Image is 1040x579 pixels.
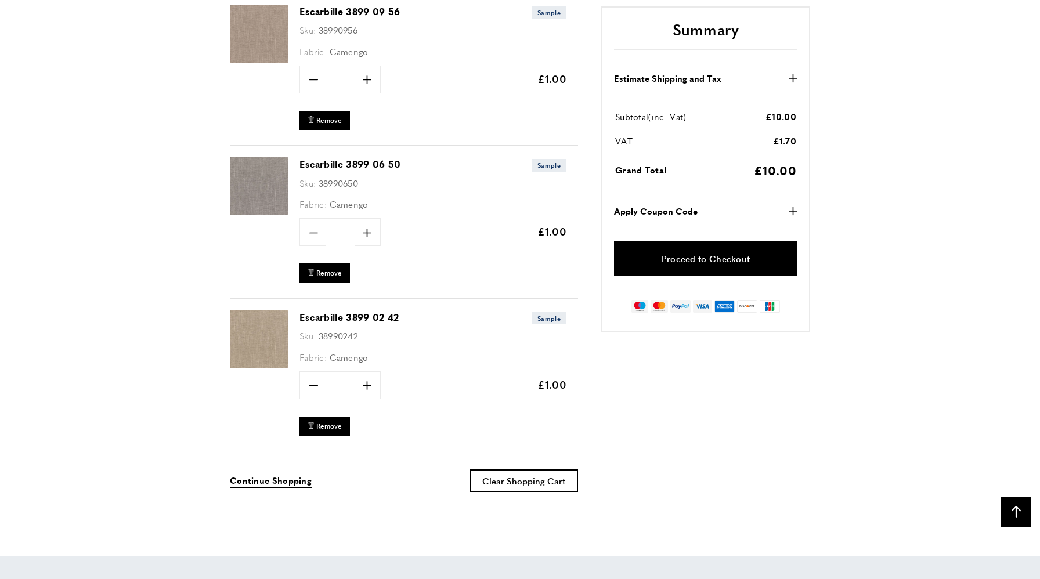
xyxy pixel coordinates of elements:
[316,421,342,431] span: Remove
[631,300,648,313] img: maestro
[760,300,780,313] img: jcb
[614,204,698,218] strong: Apply Coupon Code
[737,300,757,313] img: discover
[330,198,369,210] span: Camengo
[319,330,358,342] span: 38990242
[230,157,288,215] img: Escarbille 3899 06 50
[330,45,369,57] span: Camengo
[330,351,369,363] span: Camengo
[230,310,288,368] img: Escarbille 3899 02 42
[230,360,288,370] a: Escarbille 3899 02 42
[299,263,350,283] button: Remove Escarbille 3899 06 50
[299,330,316,342] span: Sku:
[693,300,712,313] img: visa
[230,473,312,488] a: Continue Shopping
[615,135,633,147] span: VAT
[615,164,666,176] span: Grand Total
[614,71,797,85] button: Estimate Shipping and Tax
[319,24,358,36] span: 38990956
[316,115,342,125] span: Remove
[299,310,399,324] a: Escarbille 3899 02 42
[614,241,797,276] a: Proceed to Checkout
[230,5,288,63] img: Escarbille 3899 09 56
[482,475,565,487] span: Clear Shopping Cart
[299,45,327,57] span: Fabric:
[537,71,567,86] span: £1.00
[299,198,327,210] span: Fabric:
[230,55,288,64] a: Escarbille 3899 09 56
[299,417,350,436] button: Remove Escarbille 3899 02 42
[470,469,578,492] button: Clear Shopping Cart
[230,207,288,217] a: Escarbille 3899 06 50
[532,159,566,171] span: Sample
[773,134,797,146] span: £1.70
[532,312,566,324] span: Sample
[648,110,686,122] span: (inc. Vat)
[537,224,567,238] span: £1.00
[651,300,667,313] img: mastercard
[299,24,316,36] span: Sku:
[316,268,342,278] span: Remove
[299,351,327,363] span: Fabric:
[614,204,797,218] button: Apply Coupon Code
[714,300,735,313] img: american-express
[614,71,721,85] strong: Estimate Shipping and Tax
[299,5,400,18] a: Escarbille 3899 09 56
[299,157,400,171] a: Escarbille 3899 06 50
[614,19,797,50] h2: Summary
[230,474,312,486] span: Continue Shopping
[765,110,796,122] span: £10.00
[299,177,316,189] span: Sku:
[537,377,567,392] span: £1.00
[670,300,691,313] img: paypal
[532,6,566,19] span: Sample
[754,161,796,178] span: £10.00
[319,177,358,189] span: 38990650
[299,111,350,130] button: Remove Escarbille 3899 09 56
[615,110,648,122] span: Subtotal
